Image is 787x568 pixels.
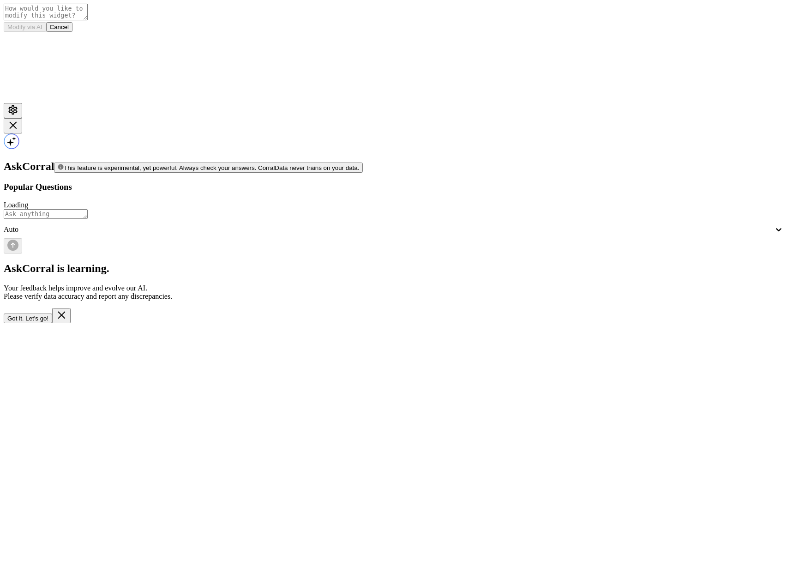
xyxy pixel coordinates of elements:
button: Cancel [46,22,73,32]
p: Your feedback helps improve and evolve our AI. Please verify data accuracy and report any discrep... [4,284,783,301]
h2: AskCorral is learning. [4,262,783,275]
div: Auto [4,225,774,234]
button: Modify via AI [4,22,46,32]
button: Got it. Let's go! [4,314,52,323]
span: This feature is experimental, yet powerful. Always check your answers. CorralData never trains on... [64,164,359,171]
div: Loading [4,201,783,209]
h3: Popular Questions [4,182,783,192]
span: AskCorral [4,160,54,172]
button: This feature is experimental, yet powerful. Always check your answers. CorralData never trains on... [54,163,363,173]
